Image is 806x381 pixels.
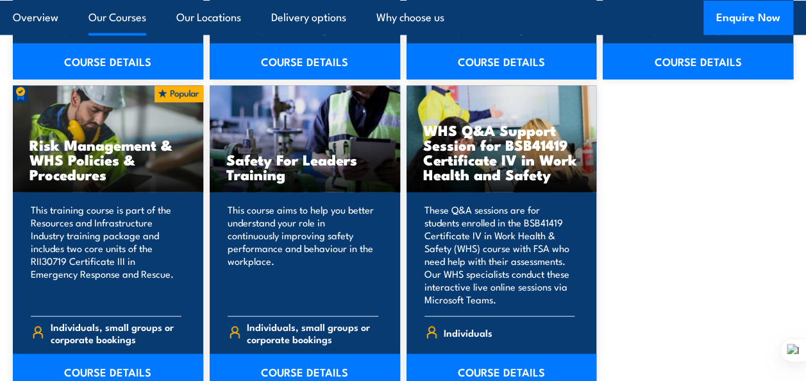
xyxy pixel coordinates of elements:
span: Individuals, small groups or corporate bookings [51,321,181,345]
h3: Risk Management & WHS Policies & Procedures [29,137,187,182]
a: COURSE DETAILS [13,44,203,80]
span: Individuals, small groups or corporate bookings [247,321,378,345]
h3: Safety For Leaders Training [226,152,383,182]
h3: WHS Q&A Support Session for BSB41419 Certificate IV in Work Health and Safety [423,123,580,182]
p: This course aims to help you better understand your role in continuously improving safety perform... [228,203,378,306]
a: COURSE DETAILS [407,44,597,80]
p: These Q&A sessions are for students enrolled in the BSB41419 Certificate IV in Work Health & Safe... [424,203,575,306]
p: This training course is part of the Resources and Infrastructure Industry training package and in... [31,203,181,306]
a: COURSE DETAILS [210,44,400,80]
span: Individuals [444,323,492,343]
a: COURSE DETAILS [603,44,793,80]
